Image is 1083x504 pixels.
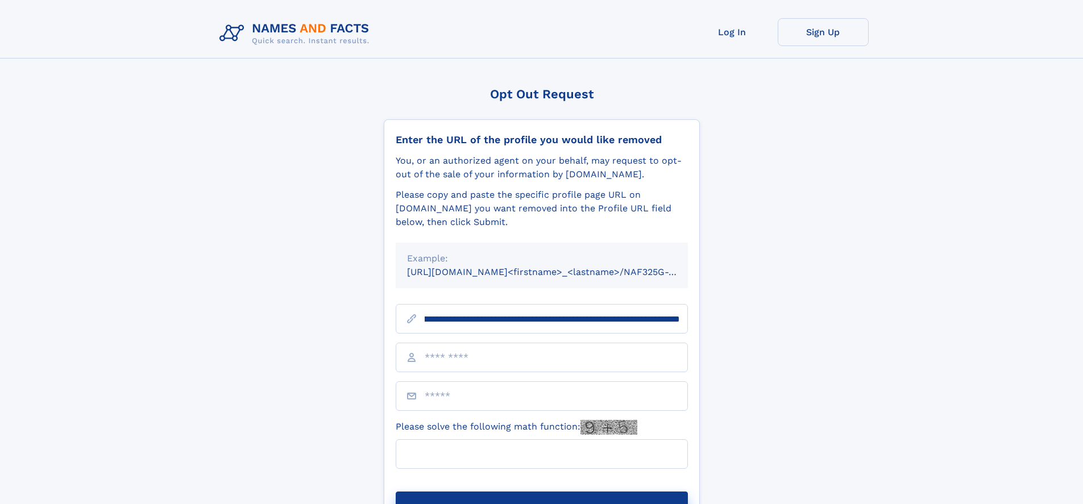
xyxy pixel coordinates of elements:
[396,134,688,146] div: Enter the URL of the profile you would like removed
[215,18,379,49] img: Logo Names and Facts
[396,420,637,435] label: Please solve the following math function:
[687,18,778,46] a: Log In
[396,154,688,181] div: You, or an authorized agent on your behalf, may request to opt-out of the sale of your informatio...
[384,87,700,101] div: Opt Out Request
[778,18,869,46] a: Sign Up
[396,188,688,229] div: Please copy and paste the specific profile page URL on [DOMAIN_NAME] you want removed into the Pr...
[407,266,709,277] small: [URL][DOMAIN_NAME]<firstname>_<lastname>/NAF325G-xxxxxxxx
[407,252,677,265] div: Example:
